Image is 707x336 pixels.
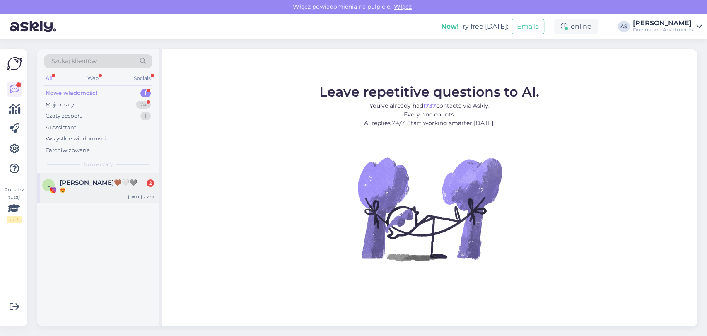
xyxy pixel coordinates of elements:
[46,123,76,132] div: AI Assistant
[128,194,154,200] div: [DATE] 23:39
[46,89,97,97] div: Nowe wiadomości
[423,102,436,109] b: 1737
[441,22,508,31] div: Try free [DATE]:
[140,89,151,97] div: 1
[633,20,702,33] a: [PERSON_NAME]Downtown Apartments
[391,3,414,10] span: Włącz
[51,57,97,65] span: Szukaj klientów
[46,135,106,143] div: Wszystkie wiadomości
[147,179,154,187] div: 2
[554,19,598,34] div: online
[319,84,539,100] span: Leave repetitive questions to AI.
[136,101,151,109] div: 24
[46,146,90,155] div: Zarchiwizowane
[44,73,53,84] div: All
[47,182,50,188] span: L
[7,186,22,223] div: Popatrz tutaj
[319,102,539,128] p: You’ve already had contacts via Askly. Every one counts. AI replies 24/7. Start working smarter [...
[84,161,113,168] span: Nowe czaty
[7,216,22,223] div: 2 / 3
[7,56,22,72] img: Askly Logo
[512,19,544,34] button: Emails
[633,27,693,33] div: Downtown Apartments
[633,20,693,27] div: [PERSON_NAME]
[140,112,151,120] div: 1
[86,73,100,84] div: Web
[46,101,74,109] div: Moje czaty
[60,186,154,194] div: 😍
[441,22,459,30] b: New!
[132,73,152,84] div: Socials
[618,21,630,32] div: AS
[60,179,138,186] span: Louis🤎🤍🩶
[46,112,83,120] div: Czaty zespołu
[355,134,504,283] img: No Chat active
